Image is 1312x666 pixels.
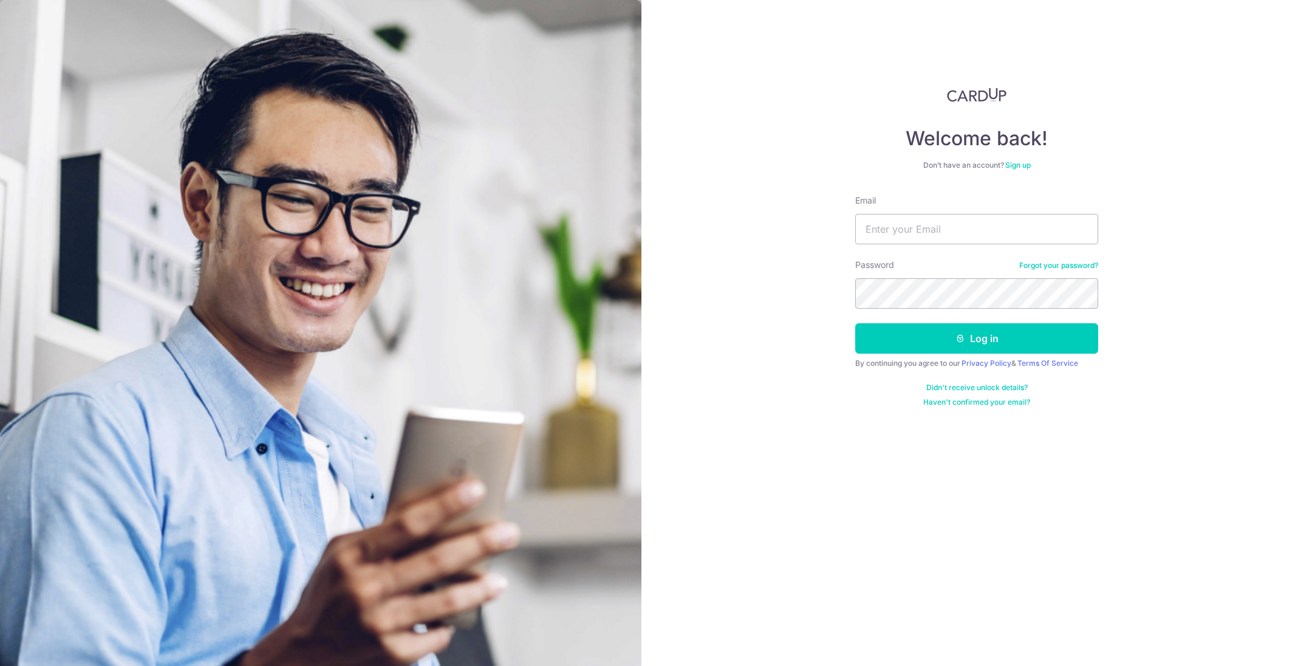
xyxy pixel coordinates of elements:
a: Haven't confirmed your email? [923,397,1030,407]
h4: Welcome back! [855,126,1098,151]
div: Don’t have an account? [855,160,1098,170]
button: Log in [855,323,1098,354]
div: By continuing you agree to our & [855,359,1098,368]
a: Didn't receive unlock details? [926,383,1028,393]
a: Privacy Policy [962,359,1011,368]
a: Sign up [1005,160,1031,170]
img: CardUp Logo [947,88,1006,102]
a: Terms Of Service [1017,359,1078,368]
label: Email [855,194,876,207]
a: Forgot your password? [1019,261,1098,270]
label: Password [855,259,894,271]
input: Enter your Email [855,214,1098,244]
